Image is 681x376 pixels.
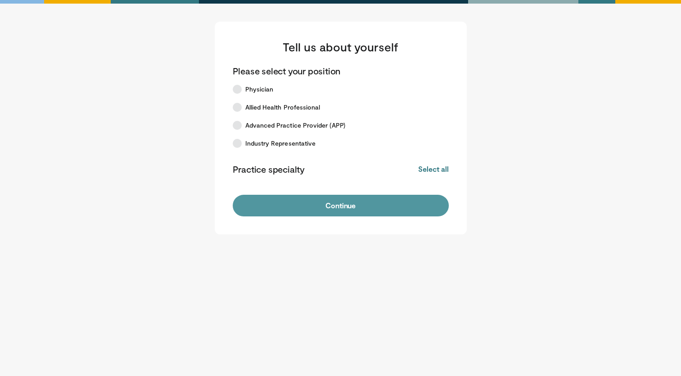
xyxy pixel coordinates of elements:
button: Select all [418,164,448,174]
span: Advanced Practice Provider (APP) [245,121,345,130]
span: Physician [245,85,274,94]
p: Practice specialty [233,163,305,175]
button: Continue [233,195,449,216]
h3: Tell us about yourself [233,40,449,54]
span: Allied Health Professional [245,103,320,112]
p: Please select your position [233,65,341,77]
span: Industry Representative [245,139,316,148]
